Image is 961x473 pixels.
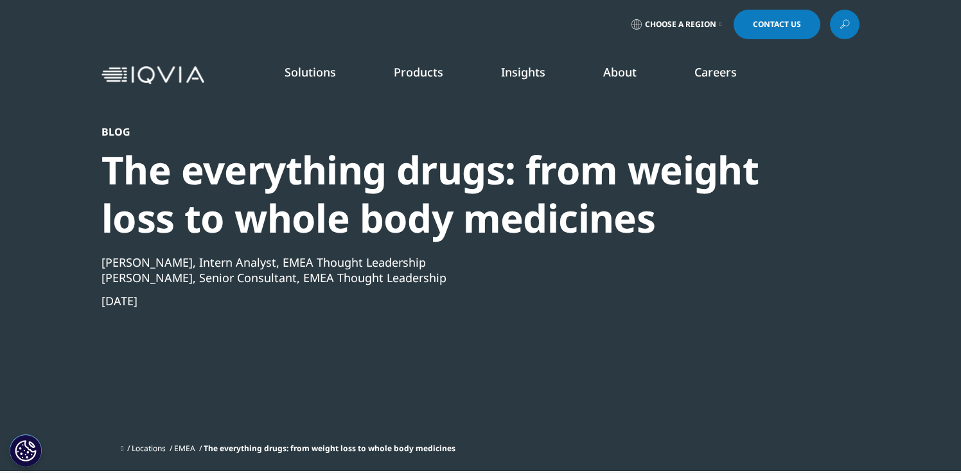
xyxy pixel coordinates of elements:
a: Insights [501,64,545,80]
div: The everything drugs: from weight loss to whole body medicines [101,146,790,242]
div: [DATE] [101,293,790,308]
span: Contact Us [753,21,801,28]
a: Solutions [285,64,336,80]
a: Locations [132,443,166,454]
a: About [603,64,637,80]
div: [PERSON_NAME], Intern Analyst, EMEA Thought Leadership [101,254,790,270]
div: Blog [101,125,790,138]
a: Careers [694,64,737,80]
nav: Primary [209,45,860,105]
a: Contact Us [734,10,820,39]
button: Cookie Settings [10,434,42,467]
a: Products [394,64,443,80]
div: [PERSON_NAME], Senior Consultant, EMEA Thought Leadership [101,270,790,285]
img: IQVIA Healthcare Information Technology and Pharma Clinical Research Company [101,66,204,85]
span: The everything drugs: from weight loss to whole body medicines [204,443,455,454]
a: EMEA [174,443,195,454]
span: Choose a Region [645,19,716,30]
